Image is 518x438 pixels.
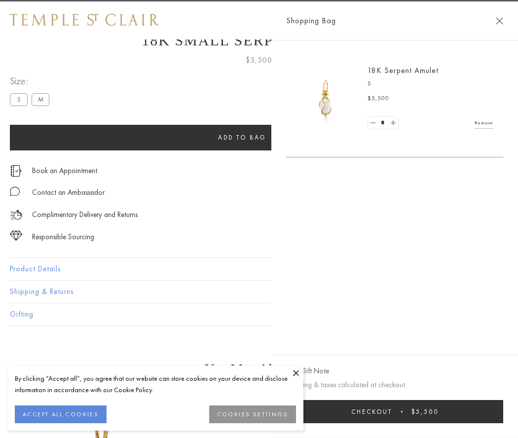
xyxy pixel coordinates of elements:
span: Checkout [351,407,392,416]
a: Set quantity to 2 [388,117,398,129]
span: Shopping Bag [286,14,336,27]
a: 18K Serpent Amulet [368,65,439,75]
button: Shipping & Returns [10,281,508,303]
button: Gifting [10,303,508,326]
h3: You May Also Like [25,361,493,377]
img: icon_appointment.svg [10,165,22,177]
img: icon_delivery.svg [10,209,22,221]
span: $5,500 [411,407,439,416]
span: Add to bag [218,133,266,142]
button: Checkout $5,500 [286,400,503,423]
a: Book an Appointment [32,165,97,176]
img: Temple St. Clair [10,14,159,26]
div: Responsible Sourcing [32,231,94,243]
label: M [32,93,49,106]
img: P51836-E11SERPPV [296,69,355,128]
button: Add to bag [10,125,475,150]
h1: 18K Small Serpent Amulet [10,32,508,49]
span: Size: [10,73,53,89]
p: S [368,79,493,89]
span: $5,500 [368,94,389,104]
button: Close Shopping Bag [496,17,503,25]
button: COOKIES SETTINGS [209,405,296,423]
a: Set quantity to 0 [368,117,378,129]
div: By clicking “Accept all”, you agree that our website can store cookies on your device and disclos... [15,373,296,396]
span: $5,500 [246,54,272,67]
button: Add Gift Note [286,365,329,377]
p: Shipping & taxes calculated at checkout [286,379,503,391]
img: icon_sourcing.svg [10,231,22,241]
img: MessageIcon-01_2.svg [10,186,20,196]
button: Product Details [10,258,508,280]
p: Complimentary Delivery and Returns [32,209,138,221]
div: Contact an Ambassador [32,186,105,199]
label: S [10,93,28,106]
a: Remove [475,117,493,128]
button: ACCEPT ALL COOKIES [15,405,107,423]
